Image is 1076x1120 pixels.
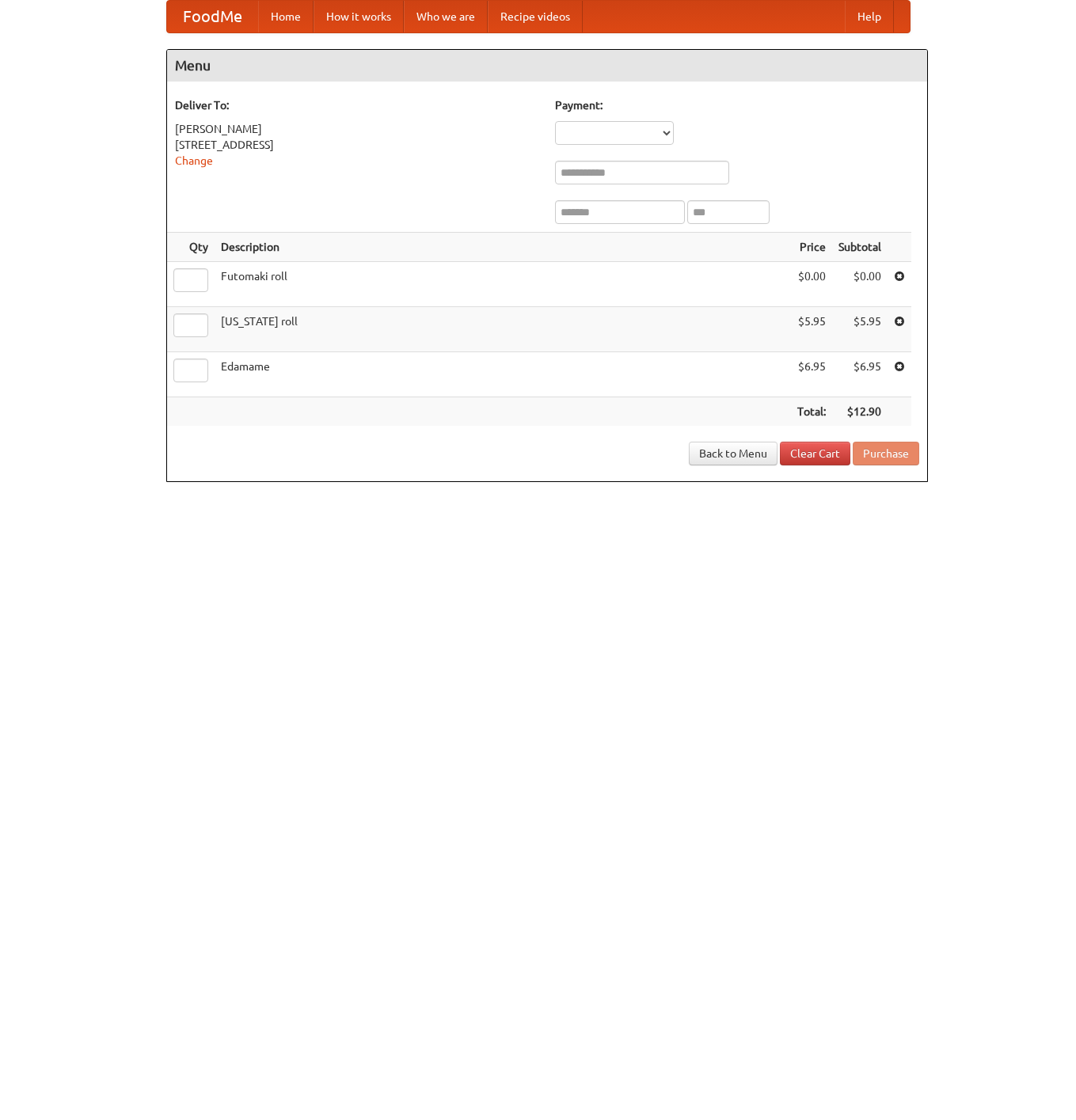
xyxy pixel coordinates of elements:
[832,307,888,352] td: $5.95
[215,307,791,352] td: [US_STATE] roll
[791,397,832,427] th: Total:
[689,442,778,465] a: Back to Menu
[175,121,539,137] div: [PERSON_NAME]
[167,233,215,262] th: Qty
[488,1,583,32] a: Recipe videos
[791,262,832,307] td: $0.00
[832,233,888,262] th: Subtotal
[175,154,213,167] a: Change
[832,262,888,307] td: $0.00
[853,442,919,465] button: Purchase
[215,233,791,262] th: Description
[258,1,314,32] a: Home
[215,262,791,307] td: Futomaki roll
[555,97,919,113] h5: Payment:
[314,1,404,32] a: How it works
[175,137,539,153] div: [STREET_ADDRESS]
[167,1,258,32] a: FoodMe
[791,307,832,352] td: $5.95
[832,352,888,397] td: $6.95
[404,1,488,32] a: Who we are
[845,1,894,32] a: Help
[167,50,927,82] h4: Menu
[791,233,832,262] th: Price
[832,397,888,427] th: $12.90
[175,97,539,113] h5: Deliver To:
[780,442,850,465] a: Clear Cart
[215,352,791,397] td: Edamame
[791,352,832,397] td: $6.95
